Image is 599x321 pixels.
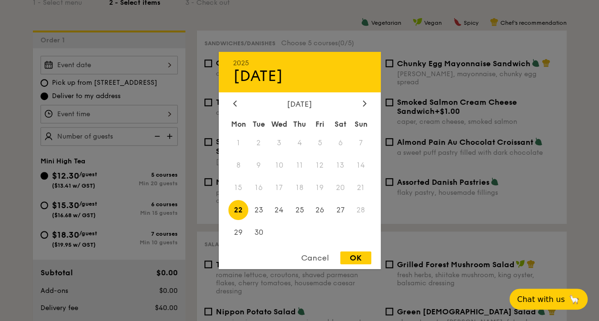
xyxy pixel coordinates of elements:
[310,133,330,153] span: 5
[517,295,565,304] span: Chat with us
[228,116,249,133] div: Mon
[310,116,330,133] div: Fri
[292,251,338,264] div: Cancel
[269,200,289,220] span: 24
[351,133,371,153] span: 7
[569,294,580,305] span: 🦙
[330,200,351,220] span: 27
[228,155,249,176] span: 8
[351,178,371,198] span: 21
[248,178,269,198] span: 16
[233,67,366,85] div: [DATE]
[233,59,366,67] div: 2025
[330,116,351,133] div: Sat
[340,251,371,264] div: OK
[509,289,588,310] button: Chat with us🦙
[228,133,249,153] span: 1
[248,155,269,176] span: 9
[228,178,249,198] span: 15
[248,200,269,220] span: 23
[289,133,310,153] span: 4
[228,222,249,242] span: 29
[289,178,310,198] span: 18
[248,116,269,133] div: Tue
[228,200,249,220] span: 22
[269,178,289,198] span: 17
[289,116,310,133] div: Thu
[310,200,330,220] span: 26
[233,100,366,109] div: [DATE]
[269,116,289,133] div: Wed
[310,178,330,198] span: 19
[310,155,330,176] span: 12
[330,133,351,153] span: 6
[289,200,310,220] span: 25
[351,116,371,133] div: Sun
[330,155,351,176] span: 13
[289,155,310,176] span: 11
[351,155,371,176] span: 14
[269,155,289,176] span: 10
[248,222,269,242] span: 30
[351,200,371,220] span: 28
[248,133,269,153] span: 2
[330,178,351,198] span: 20
[269,133,289,153] span: 3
